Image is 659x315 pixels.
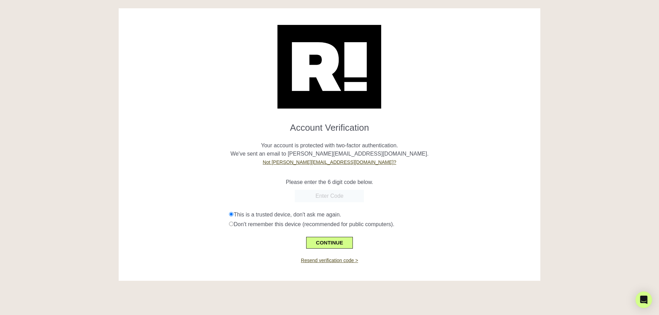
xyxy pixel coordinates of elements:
p: Your account is protected with two-factor authentication. We've sent an email to [PERSON_NAME][EM... [124,133,536,166]
a: Not [PERSON_NAME][EMAIL_ADDRESS][DOMAIN_NAME]? [263,159,396,165]
h1: Account Verification [124,117,536,133]
div: Don't remember this device (recommended for public computers). [229,220,535,229]
div: Open Intercom Messenger [635,291,652,308]
a: Resend verification code > [301,258,358,263]
input: Enter Code [295,190,364,202]
button: CONTINUE [306,237,353,249]
p: Please enter the 6 digit code below. [124,178,536,186]
div: This is a trusted device, don't ask me again. [229,211,535,219]
img: Retention.com [277,25,381,109]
